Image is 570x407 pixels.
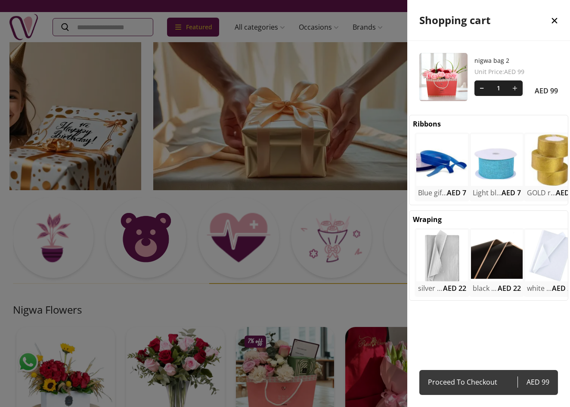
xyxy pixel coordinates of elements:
[535,86,558,96] span: AED 99
[471,134,523,186] img: uae-gifts-Light blue gift ribbons
[447,188,466,198] span: AED 7
[413,214,442,225] h2: Wraping
[490,80,507,96] span: 1
[474,68,558,76] span: Unit Price : AED 99
[415,133,470,201] div: uae-gifts-Blue gift ribbonsBlue gift ribbonsAED 7
[416,230,468,281] img: uae-gifts-silver wrapping
[419,370,558,395] a: Proceed To CheckoutAED 99
[473,283,498,293] h2: black wrapping
[419,13,490,27] h2: Shopping cart
[469,133,524,201] div: uae-gifts-Light blue gift ribbonsLight blue gift ribbonsAED 7
[428,376,517,388] span: Proceed To Checkout
[443,283,466,293] span: AED 22
[418,188,447,198] h2: Blue gift ribbons
[517,376,549,388] span: AED 99
[413,119,441,129] h2: Ribbons
[502,188,521,198] span: AED 7
[416,134,468,186] img: uae-gifts-Blue gift ribbons
[419,41,558,113] div: nigwa bag 2
[471,230,523,281] img: uae-gifts-black wrapping
[527,188,556,198] h2: GOLD ribbons
[527,283,552,293] h2: white wrapping
[474,56,558,65] a: nigwa bag 2
[473,188,502,198] h2: Light blue gift ribbons
[469,228,524,297] div: uae-gifts-black wrappingblack wrappingAED 22
[418,283,443,293] h2: silver wrapping
[539,1,570,40] button: close
[498,283,521,293] span: AED 22
[415,228,470,297] div: uae-gifts-silver wrappingsilver wrappingAED 22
